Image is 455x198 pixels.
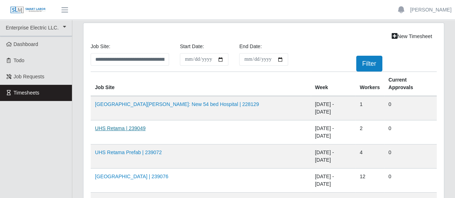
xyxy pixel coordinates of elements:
td: [DATE] - [DATE] [311,144,355,169]
td: 1 [355,96,384,120]
td: 4 [355,144,384,169]
td: [DATE] - [DATE] [311,96,355,120]
td: [DATE] - [DATE] [311,120,355,144]
td: 2 [355,120,384,144]
label: job site: [91,43,110,50]
th: Current Approvals [384,72,437,96]
a: UHS Retama Prefab | 239072 [95,149,162,155]
label: Start Date: [180,43,204,50]
td: 12 [355,169,384,193]
img: SLM Logo [10,6,46,14]
td: 0 [384,169,437,193]
td: 0 [384,144,437,169]
th: Week [311,72,355,96]
label: End Date: [239,43,261,50]
td: 0 [384,96,437,120]
th: Workers [355,72,384,96]
span: Todo [14,57,24,63]
a: [GEOGRAPHIC_DATA] | 239076 [95,174,168,179]
button: Filter [356,56,382,72]
td: [DATE] - [DATE] [311,169,355,193]
span: Job Requests [14,74,45,79]
th: job site [91,72,311,96]
a: New Timesheet [387,30,437,43]
a: UHS Retama | 239049 [95,125,146,131]
span: Dashboard [14,41,38,47]
td: 0 [384,120,437,144]
span: Timesheets [14,90,40,96]
a: [PERSON_NAME] [410,6,451,14]
a: [GEOGRAPHIC_DATA][PERSON_NAME]: New 54 bed Hospital | 228129 [95,101,259,107]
